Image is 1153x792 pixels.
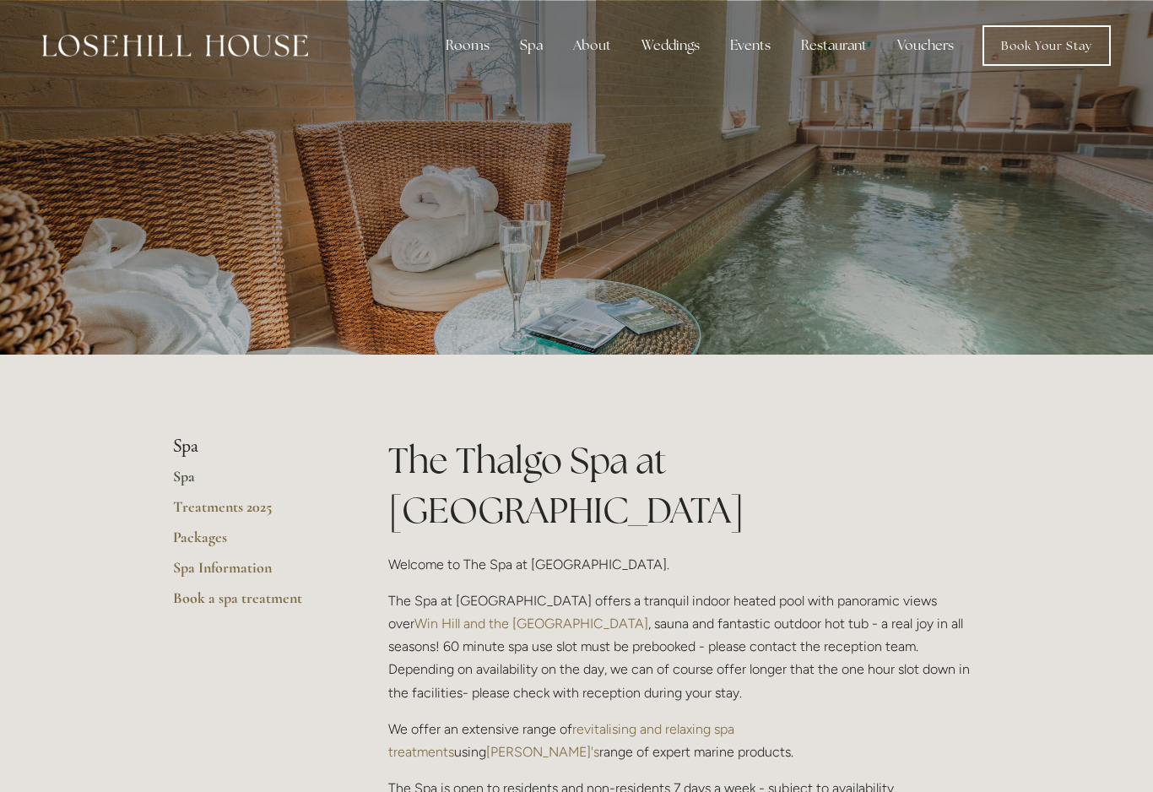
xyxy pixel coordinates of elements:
p: Welcome to The Spa at [GEOGRAPHIC_DATA]. [388,553,980,576]
a: Book a spa treatment [173,589,334,619]
a: Spa Information [173,558,334,589]
img: Losehill House [42,35,308,57]
a: Packages [173,528,334,558]
div: Restaurant [788,29,880,62]
a: [PERSON_NAME]'s [486,744,599,760]
p: We offer an extensive range of using range of expert marine products. [388,718,980,763]
a: Win Hill and the [GEOGRAPHIC_DATA] [414,616,648,632]
div: Spa [506,29,556,62]
a: Vouchers [884,29,967,62]
h1: The Thalgo Spa at [GEOGRAPHIC_DATA] [388,436,980,535]
div: Rooms [432,29,503,62]
a: Book Your Stay [982,25,1111,66]
div: Events [717,29,784,62]
a: Spa [173,467,334,497]
li: Spa [173,436,334,458]
div: Weddings [628,29,713,62]
a: Treatments 2025 [173,497,334,528]
p: The Spa at [GEOGRAPHIC_DATA] offers a tranquil indoor heated pool with panoramic views over , sau... [388,589,980,704]
div: About [560,29,625,62]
